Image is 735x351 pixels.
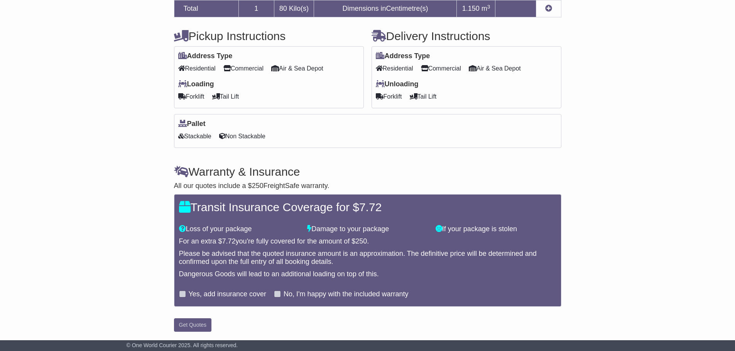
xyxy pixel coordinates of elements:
[178,62,216,74] span: Residential
[372,30,561,42] h4: Delivery Instructions
[178,91,204,102] span: Forklift
[462,5,480,12] span: 1.150
[279,5,287,12] span: 80
[174,0,238,17] td: Total
[410,91,437,102] span: Tail Lift
[376,62,413,74] span: Residential
[487,4,490,10] sup: 3
[178,130,211,142] span: Stackable
[303,225,432,233] div: Damage to your package
[222,237,236,245] span: 7.72
[274,0,314,17] td: Kilo(s)
[179,250,556,266] div: Please be advised that the quoted insurance amount is an approximation. The definitive price will...
[179,201,556,213] h4: Transit Insurance Coverage for $
[174,318,212,332] button: Get Quotes
[178,80,214,89] label: Loading
[376,80,419,89] label: Unloading
[219,130,265,142] span: Non Stackable
[545,5,552,12] a: Add new item
[482,5,490,12] span: m
[175,225,304,233] div: Loss of your package
[271,62,323,74] span: Air & Sea Depot
[179,270,556,279] div: Dangerous Goods will lead to an additional loading on top of this.
[174,30,364,42] h4: Pickup Instructions
[252,182,264,190] span: 250
[178,120,206,128] label: Pallet
[212,91,239,102] span: Tail Lift
[421,62,461,74] span: Commercial
[376,91,402,102] span: Forklift
[174,182,561,190] div: All our quotes include a $ FreightSafe warranty.
[174,165,561,178] h4: Warranty & Insurance
[376,52,430,60] label: Address Type
[189,290,266,299] label: Yes, add insurance cover
[359,201,382,213] span: 7.72
[178,52,233,60] label: Address Type
[469,62,521,74] span: Air & Sea Depot
[179,237,556,246] div: For an extra $ you're fully covered for the amount of $ .
[432,225,560,233] div: If your package is stolen
[238,0,274,17] td: 1
[127,342,238,348] span: © One World Courier 2025. All rights reserved.
[355,237,367,245] span: 250
[314,0,457,17] td: Dimensions in Centimetre(s)
[223,62,264,74] span: Commercial
[284,290,409,299] label: No, I'm happy with the included warranty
